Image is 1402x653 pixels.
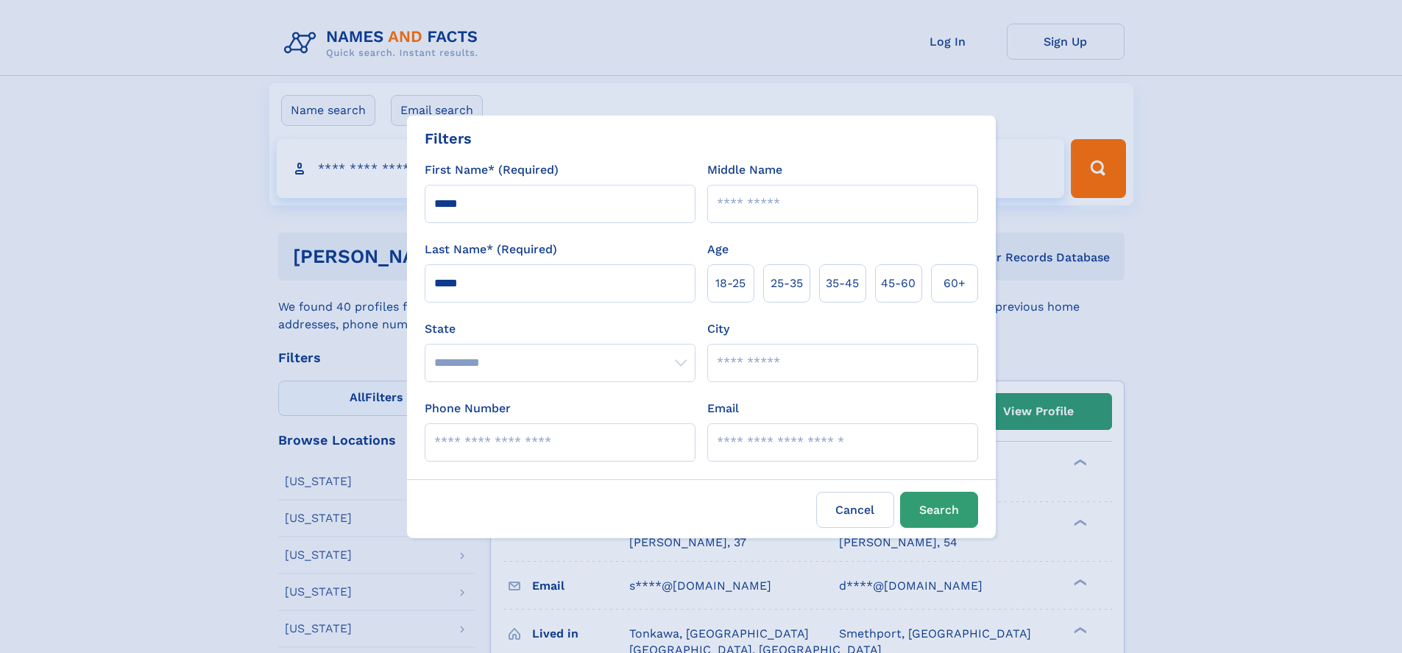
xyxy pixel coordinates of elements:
[707,161,782,179] label: Middle Name
[826,275,859,292] span: 35‑45
[425,127,472,149] div: Filters
[707,400,739,417] label: Email
[816,492,894,528] label: Cancel
[425,241,557,258] label: Last Name* (Required)
[771,275,803,292] span: 25‑35
[715,275,746,292] span: 18‑25
[900,492,978,528] button: Search
[881,275,916,292] span: 45‑60
[425,400,511,417] label: Phone Number
[707,241,729,258] label: Age
[425,161,559,179] label: First Name* (Required)
[943,275,966,292] span: 60+
[425,320,695,338] label: State
[707,320,729,338] label: City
